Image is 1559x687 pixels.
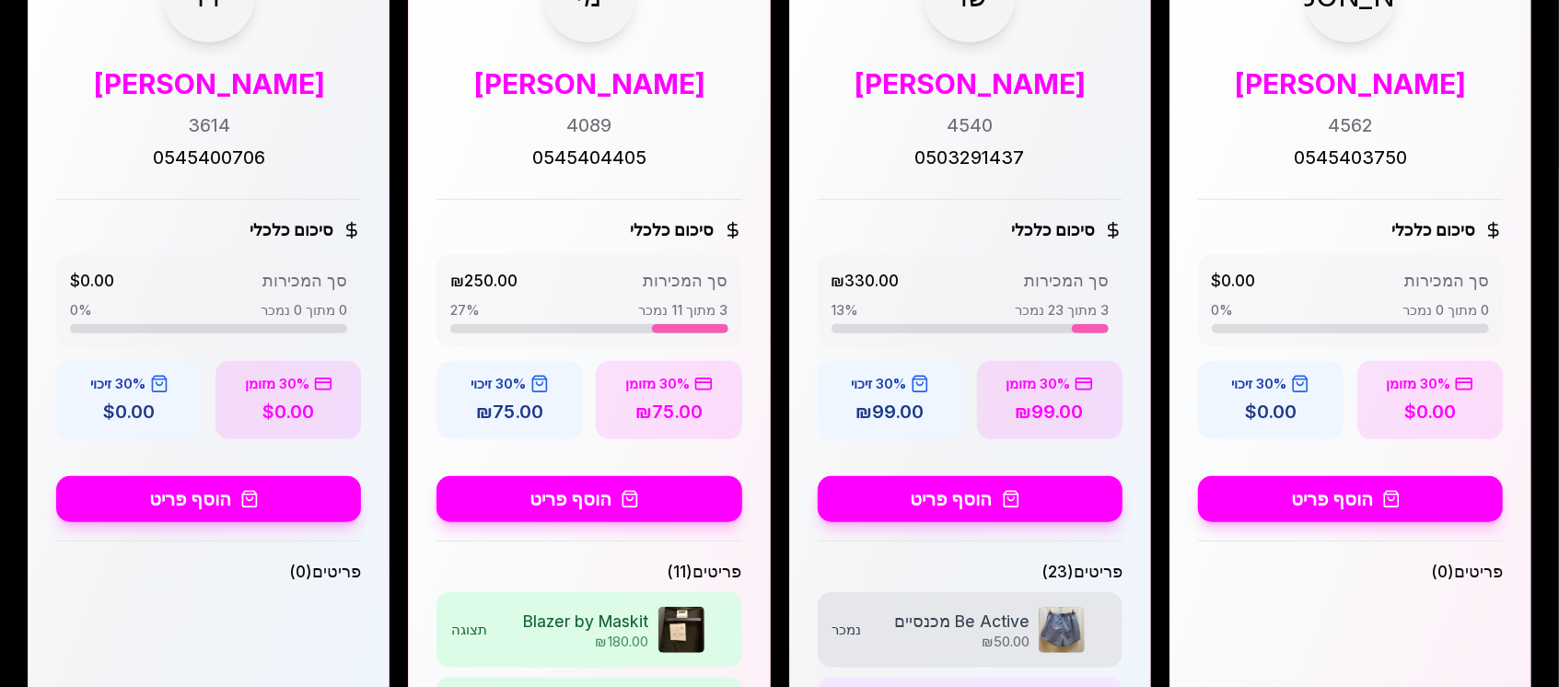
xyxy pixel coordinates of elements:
[436,592,741,668] a: ערוך פריט
[450,398,568,425] div: ₪75.00
[871,610,1030,633] div: Be Active מכנסיים
[818,560,1123,583] div: פריטים ( 23 )
[188,111,230,139] div: 3614
[1015,301,1109,320] span: 3 מתוך 23 נמכר
[915,144,1025,171] div: 0503291437
[1024,269,1109,292] span: סך המכירות
[1234,65,1466,102] div: [PERSON_NAME]
[818,592,1123,668] a: ערוך פריט
[153,144,265,171] div: 0545400706
[450,269,518,292] span: ₪250.00
[1212,301,1234,320] span: 0 %
[1386,375,1450,393] span: 30% מזומן
[658,607,704,653] img: Blazer by Maskit
[450,301,480,320] span: 27 %
[56,218,361,241] h3: סיכום כלכלי
[610,398,727,425] div: ₪75.00
[70,301,92,320] span: 0 %
[1294,144,1407,171] div: 0545403750
[245,375,309,393] span: 30% מזומן
[871,633,1030,651] div: ₪50.00
[56,560,361,583] div: פריטים ( 0 )
[90,375,145,393] span: 30% זיכוי
[1404,269,1489,292] span: סך המכירות
[532,144,646,171] div: 0545404405
[473,65,705,102] div: [PERSON_NAME]
[1198,560,1503,583] div: פריטים ( 0 )
[70,269,114,292] span: $0.00
[93,65,325,102] div: [PERSON_NAME]
[229,398,347,425] div: $0.00
[436,476,741,522] button: הוסף פריט
[832,621,862,639] div: נמכר
[854,65,1086,102] div: [PERSON_NAME]
[818,476,1123,522] button: הוסף פריט
[1039,607,1085,653] img: Be Active מכנסיים
[644,269,728,292] span: סך המכירות
[70,398,188,425] div: $0.00
[496,633,648,651] div: ₪180.00
[625,375,690,393] span: 30% מזומן
[639,301,728,320] span: 3 מתוך 11 נמכר
[1371,398,1489,425] div: $0.00
[832,301,859,320] span: 13 %
[947,111,993,139] div: 4540
[1402,301,1489,320] span: 0 מתוך 0 נמכר
[436,218,741,241] h3: סיכום כלכלי
[56,476,361,522] button: הוסף פריט
[1006,375,1070,393] span: 30% מזומן
[1328,111,1373,139] div: 4562
[832,269,900,292] span: ₪330.00
[851,375,906,393] span: 30% זיכוי
[1231,375,1286,393] span: 30% זיכוי
[1198,218,1503,241] h3: סיכום כלכלי
[471,375,526,393] span: 30% זיכוי
[991,398,1109,425] div: ₪99.00
[262,269,347,292] span: סך המכירות
[451,621,487,639] div: תצוגה
[1212,269,1256,292] span: $0.00
[1212,398,1330,425] div: $0.00
[832,398,949,425] div: ₪99.00
[261,301,347,320] span: 0 מתוך 0 נמכר
[818,218,1123,241] h3: סיכום כלכלי
[436,560,741,583] div: פריטים ( 11 )
[1198,476,1503,522] button: הוסף פריט
[566,111,611,139] div: 4089
[496,610,648,633] div: Blazer by Maskit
